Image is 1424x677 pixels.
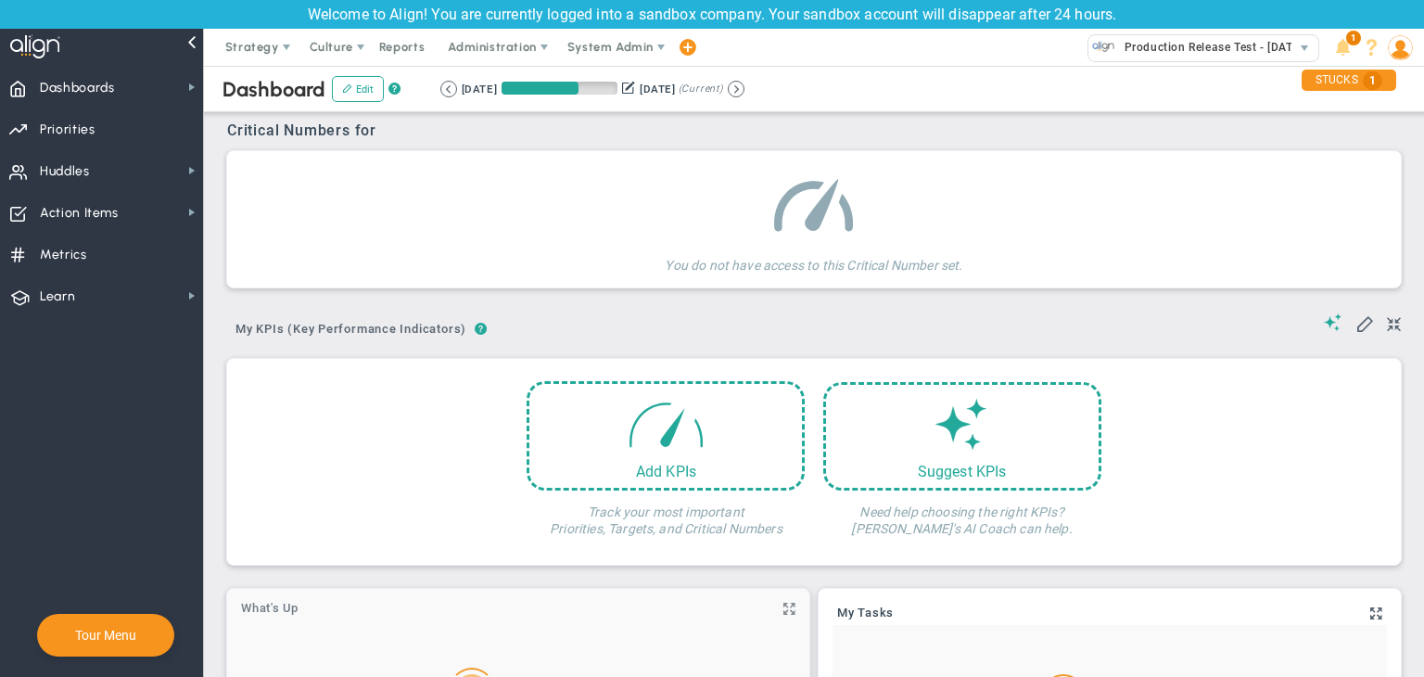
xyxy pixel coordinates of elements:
img: 33466.Company.photo [1092,35,1115,58]
span: My KPIs (Key Performance Indicators) [227,314,475,344]
span: Metrics [40,236,87,275]
h4: You do not have access to this Critical Number set. [665,244,962,274]
div: [DATE] [640,81,675,97]
a: My Tasks [837,607,894,621]
button: Go to previous period [440,81,457,97]
span: (Current) [679,81,723,97]
span: Priorities [40,110,95,149]
button: Tour Menu [70,627,142,644]
span: Huddles [40,152,90,191]
span: select [1291,35,1318,61]
button: My KPIs (Key Performance Indicators) [227,314,475,347]
span: Critical Numbers for [227,121,381,139]
span: Edit My KPIs [1355,313,1374,332]
span: Learn [40,277,75,316]
div: [DATE] [462,81,497,97]
span: Action Items [40,194,119,233]
span: Dashboard [222,77,325,102]
span: Reports [370,29,435,66]
span: 1 [1346,31,1361,45]
img: 64089.Person.photo [1388,35,1413,60]
div: STUCKS [1302,70,1396,91]
h4: Need help choosing the right KPIs? [PERSON_NAME]'s AI Coach can help. [823,491,1101,537]
li: Announcements [1329,29,1357,66]
span: Suggestions (AI Feature) [1324,313,1342,331]
span: System Admin [567,40,654,54]
div: Suggest KPIs [826,463,1099,480]
span: Strategy [225,40,279,54]
div: Period Progress: 66% Day 60 of 90 with 30 remaining. [502,82,617,95]
li: Help & Frequently Asked Questions (FAQ) [1357,29,1386,66]
span: Production Release Test - [DATE] (Sandbox) [1115,35,1364,59]
span: Dashboards [40,69,115,108]
button: Edit [332,76,384,102]
span: Administration [448,40,536,54]
h4: Track your most important Priorities, Targets, and Critical Numbers [527,491,805,537]
span: Culture [310,40,353,54]
span: My Tasks [837,607,894,620]
div: Add KPIs [529,463,802,480]
span: 1 [1363,71,1382,90]
button: Go to next period [728,81,744,97]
